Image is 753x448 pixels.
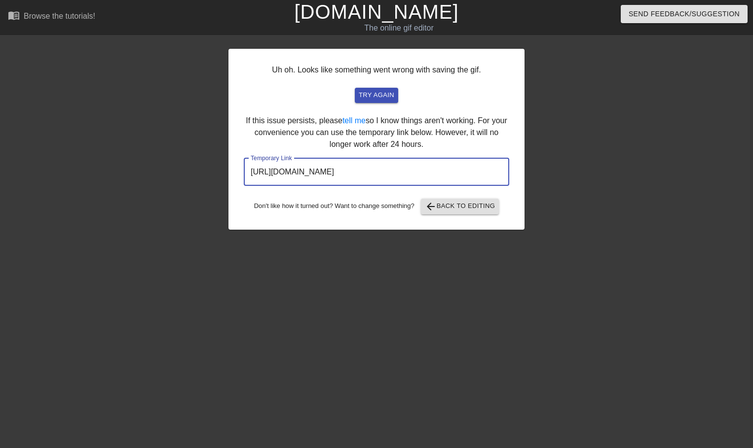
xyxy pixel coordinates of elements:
[355,88,398,103] button: try again
[629,8,740,20] span: Send Feedback/Suggestion
[256,22,542,34] div: The online gif editor
[425,201,437,212] span: arrow_back
[621,5,748,23] button: Send Feedback/Suggestion
[425,201,495,212] span: Back to Editing
[294,1,458,23] a: [DOMAIN_NAME]
[342,116,366,125] a: tell me
[359,90,394,101] span: try again
[421,199,499,214] button: Back to Editing
[8,9,95,25] a: Browse the tutorials!
[24,12,95,20] div: Browse the tutorials!
[228,49,525,230] div: Uh oh. Looks like something went wrong with saving the gif. If this issue persists, please so I k...
[244,199,509,214] div: Don't like how it turned out? Want to change something?
[8,9,20,21] span: menu_book
[244,158,509,186] input: bare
